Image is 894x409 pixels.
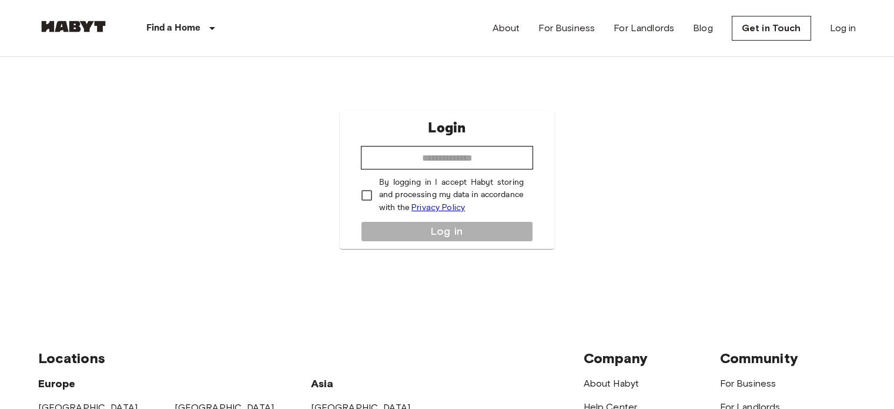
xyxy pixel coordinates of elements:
a: Log in [830,21,856,35]
a: Blog [693,21,713,35]
a: Get in Touch [732,16,811,41]
a: About [493,21,520,35]
img: Habyt [38,21,109,32]
span: Asia [311,377,334,390]
a: For Business [720,378,776,389]
a: For Landlords [614,21,674,35]
a: For Business [538,21,595,35]
a: Privacy Policy [411,202,465,212]
p: Login [428,118,466,139]
span: Locations [38,350,105,367]
p: By logging in I accept Habyt storing and processing my data in accordance with the [379,177,524,214]
span: Community [720,350,798,367]
a: About Habyt [584,378,639,389]
span: Europe [38,377,76,390]
span: Company [584,350,648,367]
p: Find a Home [146,21,201,35]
